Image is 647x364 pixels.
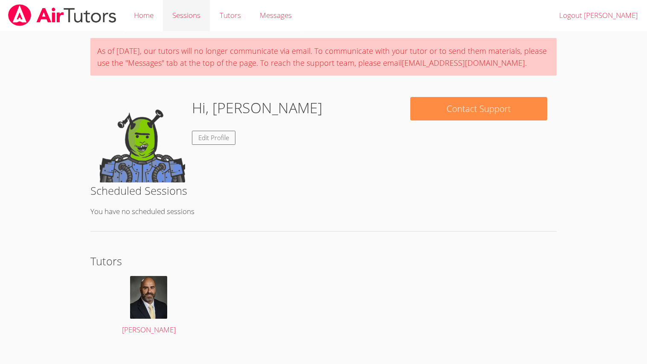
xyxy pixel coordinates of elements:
[90,38,556,76] div: As of [DATE], our tutors will no longer communicate via email. To communicate with your tutor or ...
[90,205,556,218] p: You have no scheduled sessions
[192,97,322,119] h1: Hi, [PERSON_NAME]
[100,97,185,182] img: default.png
[260,10,292,20] span: Messages
[90,253,556,269] h2: Tutors
[192,131,235,145] a: Edit Profile
[130,276,167,319] img: avatar.png
[7,4,117,26] img: airtutors_banner-c4298cdbf04f3fff15de1276eac7730deb9818008684d7c2e4769d2f7ddbe033.png
[100,276,197,336] a: [PERSON_NAME]
[90,182,556,199] h2: Scheduled Sessions
[410,97,547,120] button: Contact Support
[122,325,176,335] span: [PERSON_NAME]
